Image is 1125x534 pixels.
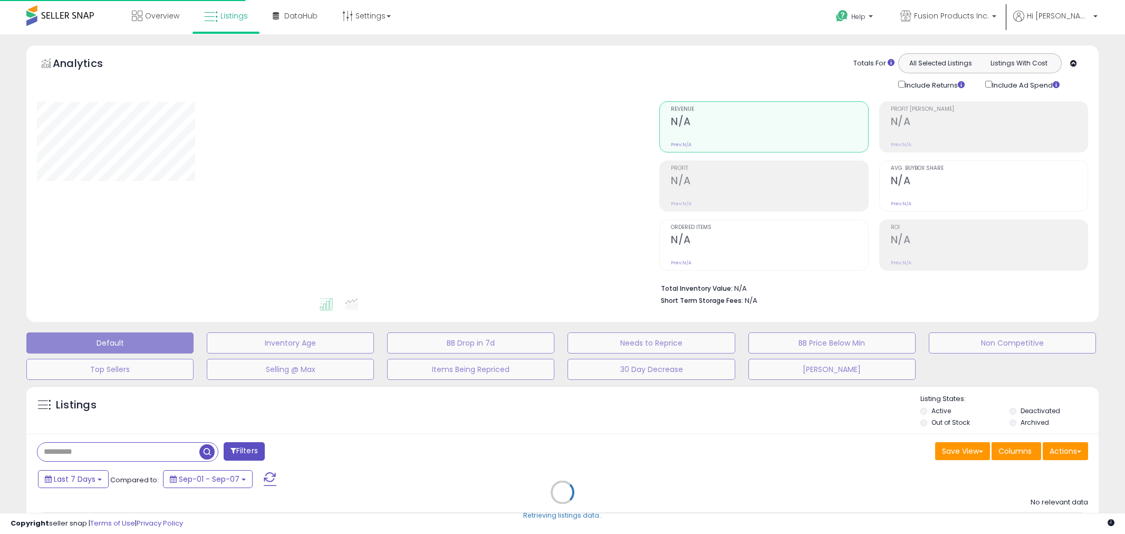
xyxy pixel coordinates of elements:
small: Prev: N/A [671,201,691,207]
span: Profit [PERSON_NAME] [891,107,1088,112]
button: BB Price Below Min [748,332,916,354]
h2: N/A [891,175,1088,189]
button: [PERSON_NAME] [748,359,916,380]
span: Fusion Products Inc. [914,11,989,21]
h5: Analytics [53,56,123,73]
div: seller snap | | [11,519,183,529]
div: Retrieving listings data.. [523,511,602,520]
button: Non Competitive [929,332,1096,354]
span: Avg. Buybox Share [891,166,1088,171]
button: Items Being Repriced [387,359,554,380]
i: Get Help [835,9,849,23]
small: Prev: N/A [891,141,911,148]
span: N/A [745,295,757,306]
h2: N/A [891,234,1088,248]
button: 30 Day Decrease [568,359,735,380]
li: N/A [661,281,1080,294]
button: All Selected Listings [901,56,980,70]
span: Listings [220,11,248,21]
button: Selling @ Max [207,359,374,380]
span: Ordered Items [671,225,868,231]
b: Short Term Storage Fees: [661,296,743,305]
small: Prev: N/A [891,201,911,207]
button: Inventory Age [207,332,374,354]
a: Hi [PERSON_NAME] [1013,11,1098,34]
h2: N/A [671,175,868,189]
h2: N/A [671,234,868,248]
small: Prev: N/A [891,260,911,266]
span: DataHub [284,11,318,21]
h2: N/A [671,116,868,130]
span: Profit [671,166,868,171]
span: Hi [PERSON_NAME] [1027,11,1090,21]
button: Top Sellers [26,359,194,380]
button: Listings With Cost [979,56,1058,70]
button: Default [26,332,194,354]
button: Needs to Reprice [568,332,735,354]
b: Total Inventory Value: [661,284,733,293]
button: BB Drop in 7d [387,332,554,354]
span: Revenue [671,107,868,112]
small: Prev: N/A [671,141,691,148]
span: Overview [145,11,179,21]
span: Help [851,12,866,21]
a: Help [828,2,883,34]
div: Include Returns [890,79,977,91]
span: ROI [891,225,1088,231]
h2: N/A [891,116,1088,130]
div: Totals For [853,59,895,69]
small: Prev: N/A [671,260,691,266]
div: Include Ad Spend [977,79,1076,91]
strong: Copyright [11,518,49,528]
